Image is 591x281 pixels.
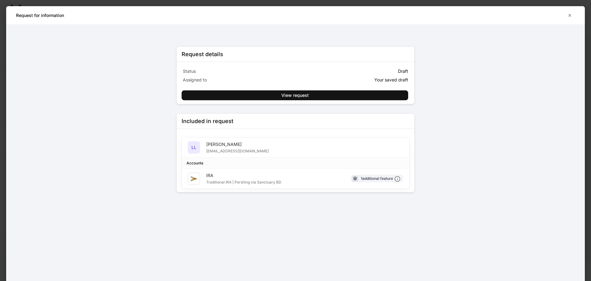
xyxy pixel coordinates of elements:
div: IRA [206,172,281,179]
div: [PERSON_NAME] [206,141,269,147]
button: View request [182,90,408,100]
div: Request details [182,51,223,58]
p: Your saved draft [374,77,408,83]
div: Accounts [187,160,203,166]
div: [EMAIL_ADDRESS][DOMAIN_NAME] [206,147,269,154]
div: View request [281,93,309,97]
h5: LL [191,144,196,151]
h5: Request for information [16,12,64,19]
p: Draft [398,68,408,74]
div: 1 additional feature [361,176,400,182]
p: Assigned to [183,77,294,83]
div: Traditional IRA | Pershing via Sanctuary BD [206,179,281,185]
div: Included in request [182,118,233,125]
p: Status [183,68,294,74]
